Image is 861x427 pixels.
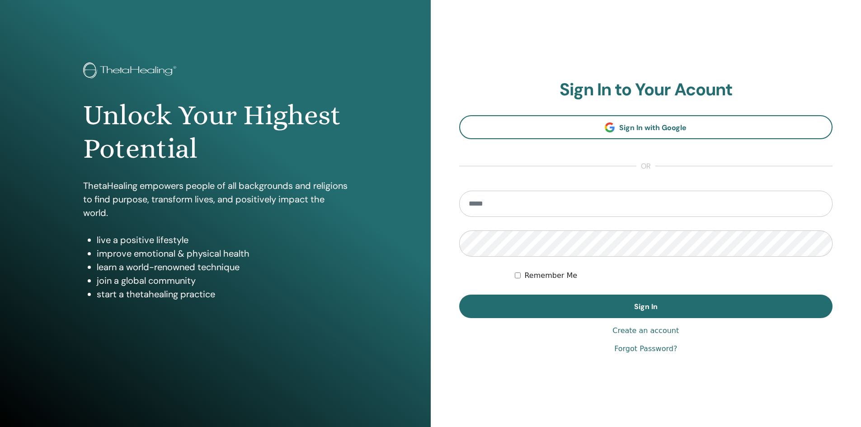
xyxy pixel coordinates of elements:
[97,274,348,287] li: join a global community
[97,260,348,274] li: learn a world-renowned technique
[619,123,687,132] span: Sign In with Google
[97,233,348,247] li: live a positive lifestyle
[97,247,348,260] li: improve emotional & physical health
[634,302,658,311] span: Sign In
[459,295,833,318] button: Sign In
[83,99,348,166] h1: Unlock Your Highest Potential
[636,161,655,172] span: or
[459,80,833,100] h2: Sign In to Your Acount
[83,179,348,220] p: ThetaHealing empowers people of all backgrounds and religions to find purpose, transform lives, a...
[515,270,833,281] div: Keep me authenticated indefinitely or until I manually logout
[524,270,577,281] label: Remember Me
[614,343,677,354] a: Forgot Password?
[612,325,679,336] a: Create an account
[97,287,348,301] li: start a thetahealing practice
[459,115,833,139] a: Sign In with Google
